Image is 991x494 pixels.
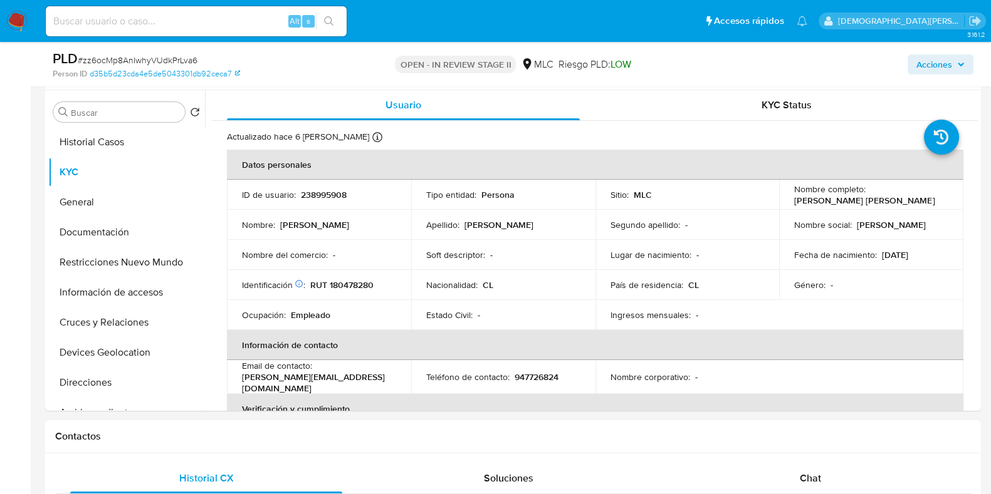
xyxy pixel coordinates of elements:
[307,15,310,27] span: s
[53,48,78,68] b: PLD
[227,394,963,424] th: Verificación y cumplimiento
[794,219,852,230] p: Nombre social :
[227,150,963,180] th: Datos personales
[762,98,812,112] span: KYC Status
[611,189,629,200] p: Sitio :
[695,371,698,383] p: -
[515,371,558,383] p: 947726824
[611,219,680,230] p: Segundo apellido :
[291,309,330,321] p: Empleado
[227,131,369,143] p: Actualizado hace 6 [PERSON_NAME]
[426,309,473,321] p: Estado Civil :
[611,309,691,321] p: Ingresos mensuales :
[882,249,908,260] p: [DATE]
[714,14,784,28] span: Accesos rápidos
[696,249,699,260] p: -
[696,309,698,321] p: -
[794,249,877,260] p: Fecha de nacimiento :
[179,471,234,485] span: Historial CX
[310,279,374,291] p: RUT 180478280
[831,279,833,291] p: -
[48,307,205,337] button: Cruces y Relaciones
[685,219,688,230] p: -
[290,15,300,27] span: Alt
[78,54,197,66] span: # zz6ocMp8AnIwhyVUdkPrLva6
[227,330,963,360] th: Información de contacto
[301,189,347,200] p: 238995908
[242,249,328,260] p: Nombre del comercio :
[908,54,973,75] button: Acciones
[395,56,516,73] p: OPEN - IN REVIEW STAGE II
[242,309,286,321] p: Ocupación :
[333,249,335,260] p: -
[794,183,866,195] p: Nombre completo :
[481,189,515,200] p: Persona
[48,247,205,277] button: Restricciones Nuevo Mundo
[464,219,533,230] p: [PERSON_NAME]
[48,157,205,187] button: KYC
[558,58,631,71] span: Riesgo PLD:
[478,309,480,321] p: -
[611,279,683,291] p: País de residencia :
[634,189,652,200] p: MLC
[426,249,485,260] p: Soft descriptor :
[426,219,459,230] p: Apellido :
[426,279,478,291] p: Nacionalidad :
[48,217,205,247] button: Documentación
[611,249,691,260] p: Lugar de nacimiento :
[490,249,493,260] p: -
[48,368,205,398] button: Direcciones
[797,16,807,26] a: Notificaciones
[483,279,493,291] p: CL
[242,360,312,371] p: Email de contacto :
[242,371,391,394] p: [PERSON_NAME][EMAIL_ADDRESS][DOMAIN_NAME]
[242,189,296,200] p: ID de usuario :
[71,107,180,118] input: Buscar
[48,187,205,217] button: General
[794,279,826,291] p: Género :
[916,54,952,75] span: Acciones
[242,279,305,291] p: Identificación :
[90,68,240,80] a: d35b5d23cda4e5de5043301db92ceca7
[385,98,421,112] span: Usuario
[426,189,476,200] p: Tipo entidad :
[190,107,200,121] button: Volver al orden por defecto
[838,15,965,27] p: cristian.porley@mercadolibre.com
[46,13,347,29] input: Buscar usuario o caso...
[316,13,342,30] button: search-icon
[968,14,982,28] a: Salir
[610,57,631,71] span: LOW
[794,195,935,206] p: [PERSON_NAME] [PERSON_NAME]
[48,127,205,157] button: Historial Casos
[611,371,690,383] p: Nombre corporativo :
[800,471,821,485] span: Chat
[967,29,985,39] span: 3.161.2
[48,337,205,368] button: Devices Geolocation
[48,277,205,307] button: Información de accesos
[55,430,971,443] h1: Contactos
[58,107,68,117] button: Buscar
[242,219,275,230] p: Nombre :
[857,219,926,230] p: [PERSON_NAME]
[48,398,205,428] button: Archivos adjuntos
[688,279,699,291] p: CL
[521,58,553,71] div: MLC
[426,371,510,383] p: Teléfono de contacto :
[280,219,349,230] p: [PERSON_NAME]
[53,68,87,80] b: Person ID
[484,471,533,485] span: Soluciones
